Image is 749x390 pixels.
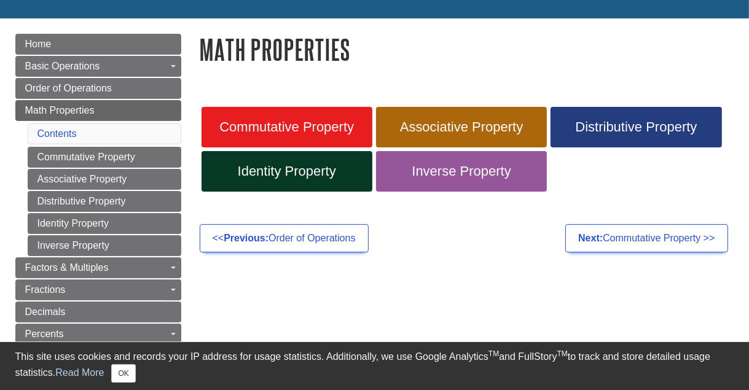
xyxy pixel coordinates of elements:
[376,107,547,147] a: Associative Property
[15,34,181,55] a: Home
[211,163,363,179] span: Identity Property
[551,107,721,147] a: Distributive Property
[25,39,52,49] span: Home
[211,119,363,135] span: Commutative Property
[25,306,66,317] span: Decimals
[15,100,181,121] a: Math Properties
[385,163,538,179] span: Inverse Property
[15,324,181,345] a: Percents
[25,83,112,93] span: Order of Operations
[111,364,135,383] button: Close
[15,302,181,322] a: Decimals
[25,61,100,71] span: Basic Operations
[25,105,95,115] span: Math Properties
[385,119,538,135] span: Associative Property
[28,235,181,256] a: Inverse Property
[15,78,181,99] a: Order of Operations
[25,284,66,295] span: Fractions
[200,224,369,252] a: <<Previous:Order of Operations
[25,329,64,339] span: Percents
[565,224,727,252] a: Next:Commutative Property >>
[15,257,181,278] a: Factors & Multiples
[15,349,734,383] div: This site uses cookies and records your IP address for usage statistics. Additionally, we use Goo...
[28,169,181,190] a: Associative Property
[28,213,181,234] a: Identity Property
[578,233,603,243] strong: Next:
[488,349,499,358] sup: TM
[202,151,372,192] a: Identity Property
[557,349,568,358] sup: TM
[224,233,269,243] strong: Previous:
[25,262,109,273] span: Factors & Multiples
[376,151,547,192] a: Inverse Property
[28,147,181,168] a: Commutative Property
[37,128,77,139] a: Contents
[28,191,181,212] a: Distributive Property
[200,34,734,65] h1: Math Properties
[15,56,181,77] a: Basic Operations
[560,119,712,135] span: Distributive Property
[202,107,372,147] a: Commutative Property
[55,367,104,378] a: Read More
[15,279,181,300] a: Fractions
